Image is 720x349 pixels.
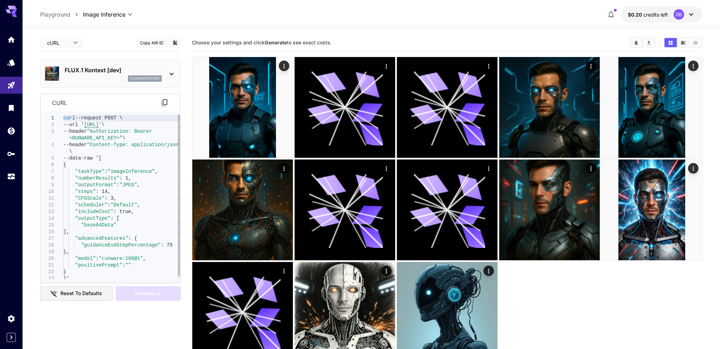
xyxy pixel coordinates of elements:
span: "Default" [110,202,137,208]
span: curl [63,115,75,121]
div: Actions [381,163,392,174]
span: "CFGScale" [75,195,104,201]
span: "taskType" [75,169,104,174]
span: "outputFormat" [75,182,116,188]
span: credits left [643,12,668,18]
div: Actions [483,61,494,71]
span: "outputType" [75,216,110,221]
div: Playground [7,81,15,90]
span: : 3, [104,195,116,201]
span: { [63,162,66,168]
div: 21 [41,262,54,269]
div: API Keys [7,149,15,158]
span: "Authorization: Bearer [87,129,152,134]
div: Clear AllDownload All [629,37,656,48]
div: 3 [41,128,54,135]
div: 20 [41,255,54,262]
span: , [137,202,140,208]
span: : [96,256,98,261]
span: \ [102,122,104,127]
span: --request POST \ [75,115,122,121]
span: --header [63,129,87,134]
button: Copy AIR ID [136,38,168,48]
p: fluxkontextdev [130,76,160,81]
span: "guidanceEndStepPercentage" [81,242,161,248]
button: Clear All [630,38,642,47]
span: Choose your settings and click to see exact costs. [192,39,332,45]
span: --header [63,142,87,148]
div: Actions [483,163,494,174]
button: Expand sidebar [7,333,16,342]
span: : true, [113,209,134,214]
img: 9k= [192,57,293,158]
div: Actions [483,266,494,276]
span: "steps" [75,189,96,194]
span: : 14, [96,189,110,194]
img: 2Q== [499,57,600,158]
button: Reset to defaults [40,286,113,301]
span: "numberResults" [75,175,119,181]
button: Show media in video view [677,38,689,47]
span: "model" [75,256,96,261]
div: 12 [41,202,54,208]
div: 6 [41,162,54,168]
span: Image Inference [83,10,126,19]
div: Usage [7,172,15,181]
div: Actions [279,163,289,174]
img: 2Q== [192,160,293,260]
div: 22 [41,269,54,275]
div: Actions [381,61,392,71]
div: 4 [41,142,54,148]
img: 2Q== [602,57,702,158]
span: "base64Data" [81,222,116,228]
span: ], [63,229,69,235]
button: Show media in grid view [664,38,677,47]
div: 8 [41,175,54,182]
div: Settings [7,314,15,323]
span: \ [122,135,125,141]
div: 15 [41,222,54,229]
div: Actions [381,266,392,276]
button: $0.198DB [621,6,702,23]
div: Actions [279,61,289,71]
span: : [104,169,107,174]
span: "imageInference" [108,169,155,174]
span: } [63,269,66,275]
div: FLUX.1 Kontext [dev]fluxkontextdev [45,63,176,85]
span: : [122,262,125,268]
div: Models [7,58,15,67]
span: "includeCost" [75,209,113,214]
span: \ [69,149,72,154]
div: 7 [41,168,54,175]
img: 2Q== [499,160,600,260]
span: , [155,169,157,174]
span: cURL [47,39,69,46]
span: --data-raw '[ [63,155,102,161]
div: 11 [41,195,54,202]
div: Home [7,35,15,44]
div: 9 [41,182,54,188]
div: 1 [41,115,54,121]
div: Actions [279,266,289,276]
div: Actions [586,61,596,71]
div: 2 [41,121,54,128]
button: Show media in list view [689,38,702,47]
span: "runware:106@1" [98,256,143,261]
b: Generate [265,39,287,45]
span: : 1, [119,175,131,181]
div: 19 [41,249,54,255]
span: <RUNWARE_API_KEY>" [69,135,122,141]
span: "JPEG" [119,182,137,188]
div: Wallet [7,126,15,135]
img: 2Q== [602,160,702,260]
span: ' [98,122,101,127]
div: Actions [688,61,699,71]
div: $0.198 [628,11,668,18]
span: : { [128,236,137,241]
span: "" [125,262,131,268]
div: 23 [41,275,54,282]
div: Show media in grid viewShow media in video viewShow media in list view [664,37,702,48]
div: 17 [41,235,54,242]
div: Library [7,104,15,112]
span: : [116,182,119,188]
